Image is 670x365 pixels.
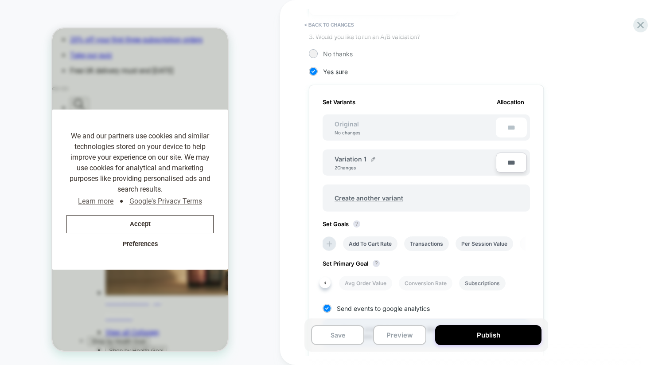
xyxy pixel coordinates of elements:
[14,187,161,205] button: Accept
[326,120,368,128] span: Original
[323,50,353,58] span: No thanks
[323,98,355,106] span: Set Variants
[404,236,449,251] li: Transactions
[309,33,420,40] span: 3. Would you like to run an A/B validation?
[335,155,366,163] span: Variation 1
[343,236,397,251] li: Add To Cart Rate
[75,166,151,180] a: Google's Privacy Terms
[339,276,392,290] li: Avg Order Value
[335,165,361,170] div: 2 Changes
[353,220,360,228] button: ?
[326,130,369,135] div: No changes
[435,325,541,345] button: Publish
[24,166,62,180] a: Learn more
[323,220,365,228] span: Set Goals
[300,18,358,32] button: < Back to changes
[14,207,161,225] button: Preferences
[337,305,430,312] span: Send events to google analytics
[497,98,524,106] span: Allocation
[399,276,452,290] li: Conversion Rate
[520,236,553,251] li: Revenue
[373,325,426,345] button: Preview
[323,68,348,75] span: Yes sure
[459,276,506,290] li: Subscriptions
[373,260,380,267] button: ?
[14,102,161,166] span: We and our partners use cookies and similar technologies stored on your device to help improve yo...
[456,236,513,251] li: Per Session Value
[323,260,384,267] span: Set Primary Goal
[371,157,375,161] img: edit
[67,168,71,178] span: ●
[326,188,412,208] span: Create another variant
[311,325,364,345] button: Save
